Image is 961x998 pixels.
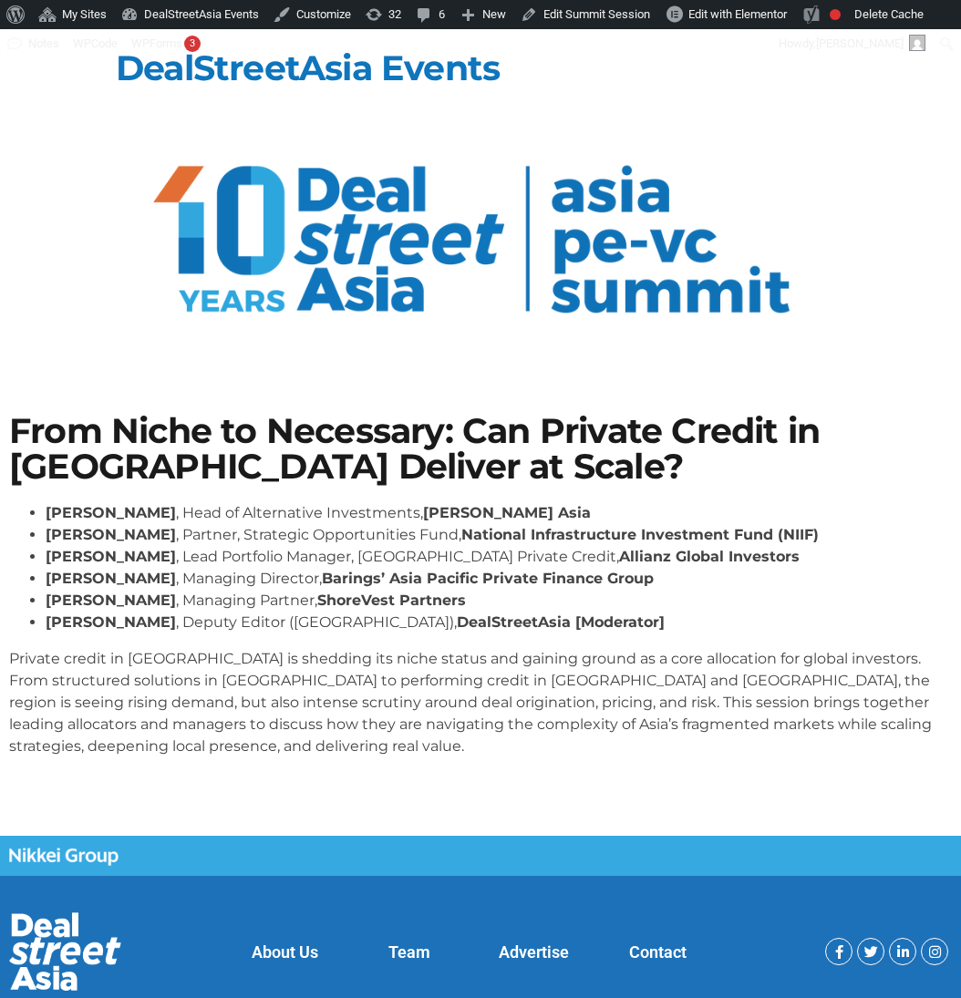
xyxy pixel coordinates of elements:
[184,36,201,52] div: 3
[317,592,466,609] strong: ShoreVest Partners
[46,570,176,587] strong: [PERSON_NAME]
[46,612,952,633] li: , Deputy Editor ([GEOGRAPHIC_DATA]),
[457,613,665,631] strong: DealStreetAsia [Moderator]
[46,592,176,609] strong: [PERSON_NAME]
[46,546,952,568] li: , Lead Portfolio Manager, [GEOGRAPHIC_DATA] Private Credit,
[499,942,569,962] a: Advertise
[816,36,904,50] span: [PERSON_NAME]
[46,613,176,631] strong: [PERSON_NAME]
[67,29,125,58] a: WPCode
[46,502,952,524] li: , Head of Alternative Investments,
[629,942,687,962] a: Contact
[619,548,800,565] strong: Allianz Global Investors
[9,648,952,757] p: Private credit in [GEOGRAPHIC_DATA] is shedding its niche status and gaining ground as a core all...
[388,942,430,962] a: Team
[9,414,952,484] h1: From Niche to Necessary: Can Private Credit in [GEOGRAPHIC_DATA] Deliver at Scale?
[423,504,591,521] strong: [PERSON_NAME] Asia
[322,570,654,587] strong: Barings’ Asia Pacific Private Finance Group
[125,29,208,58] a: WPForms3
[46,504,176,521] strong: [PERSON_NAME]
[46,568,952,590] li: , Managing Director,
[116,46,500,89] a: DealStreetAsia Events
[688,7,787,21] span: Edit with Elementor
[461,526,819,543] strong: National Infrastructure Investment Fund (NIIF)
[46,590,952,612] li: , Managing Partner,
[9,848,119,866] img: Nikkei Group
[830,9,841,20] div: Focus keyphrase not set
[46,548,176,565] strong: [PERSON_NAME]
[252,942,318,962] a: About Us
[772,29,933,58] a: Howdy,[PERSON_NAME]
[46,526,176,543] strong: [PERSON_NAME]
[46,524,952,546] li: , Partner, Strategic Opportunities Fund,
